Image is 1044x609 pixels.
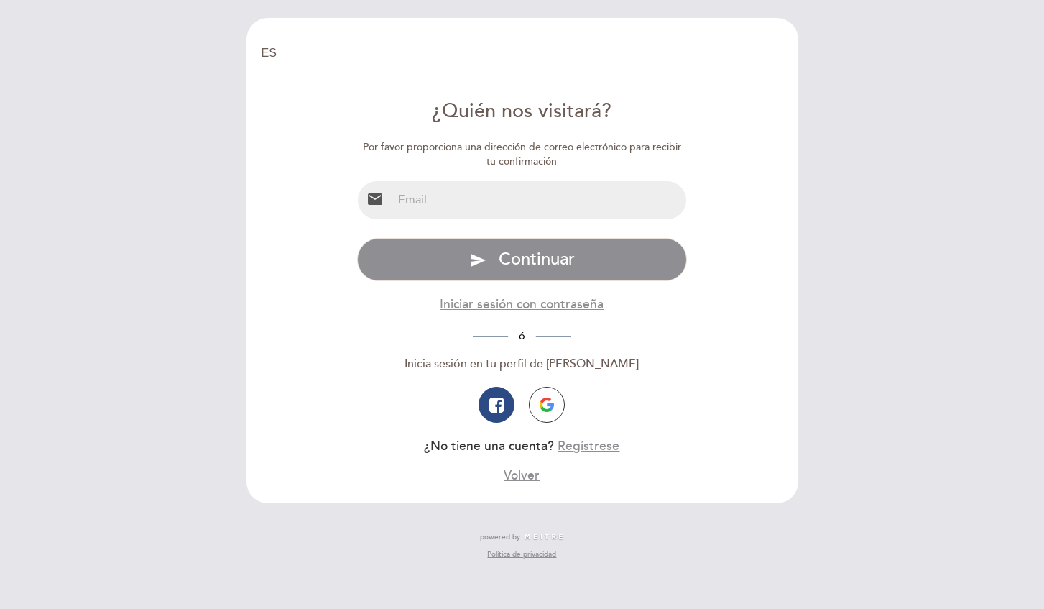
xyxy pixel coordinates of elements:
[558,437,619,455] button: Regístrese
[508,330,536,342] span: ó
[499,249,575,270] span: Continuar
[366,191,384,208] i: email
[540,398,554,412] img: icon-google.png
[357,356,687,372] div: Inicia sesión en tu perfil de [PERSON_NAME]
[487,549,556,559] a: Política de privacidad
[392,181,686,219] input: Email
[504,467,540,485] button: Volver
[480,532,520,542] span: powered by
[524,534,565,541] img: MEITRE
[357,98,687,126] div: ¿Quién nos visitará?
[440,296,604,313] button: Iniciar sesión con contraseña
[480,532,565,542] a: powered by
[357,140,687,169] div: Por favor proporciona una dirección de correo electrónico para recibir tu confirmación
[469,252,486,269] i: send
[357,238,687,281] button: send Continuar
[424,439,554,454] span: ¿No tiene una cuenta?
